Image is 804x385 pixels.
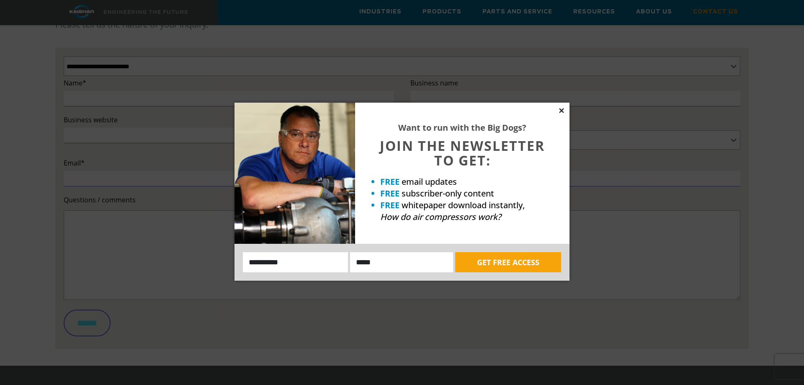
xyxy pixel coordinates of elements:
[380,176,399,187] strong: FREE
[558,107,565,114] button: Close
[243,252,348,272] input: Name:
[398,122,526,133] strong: Want to run with the Big Dogs?
[380,199,399,211] strong: FREE
[402,176,457,187] span: email updates
[380,211,501,222] em: How do air compressors work?
[380,188,399,199] strong: FREE
[402,199,525,211] span: whitepaper download instantly,
[402,188,494,199] span: subscriber-only content
[350,252,453,272] input: Email
[380,137,545,169] span: JOIN THE NEWSLETTER TO GET:
[455,252,561,272] button: GET FREE ACCESS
